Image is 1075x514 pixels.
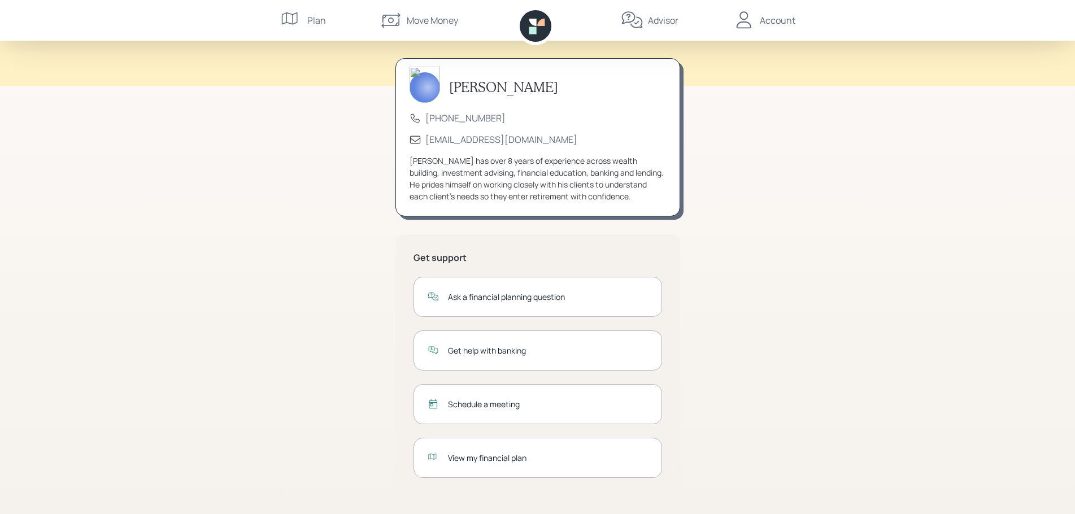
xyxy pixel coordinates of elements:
div: Plan [307,14,326,27]
div: Account [760,14,795,27]
a: [PHONE_NUMBER] [425,112,506,124]
div: [PERSON_NAME] has over 8 years of experience across wealth building, investment advising, financi... [410,155,666,202]
h3: [PERSON_NAME] [449,79,558,95]
div: Schedule a meeting [448,398,648,410]
div: Move Money [407,14,458,27]
div: Advisor [648,14,678,27]
div: Ask a financial planning question [448,291,648,303]
img: james-distasi-headshot.png [410,67,440,103]
h5: Get support [414,252,662,263]
div: Get help with banking [448,345,648,356]
a: [EMAIL_ADDRESS][DOMAIN_NAME] [425,133,577,146]
div: View my financial plan [448,452,648,464]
